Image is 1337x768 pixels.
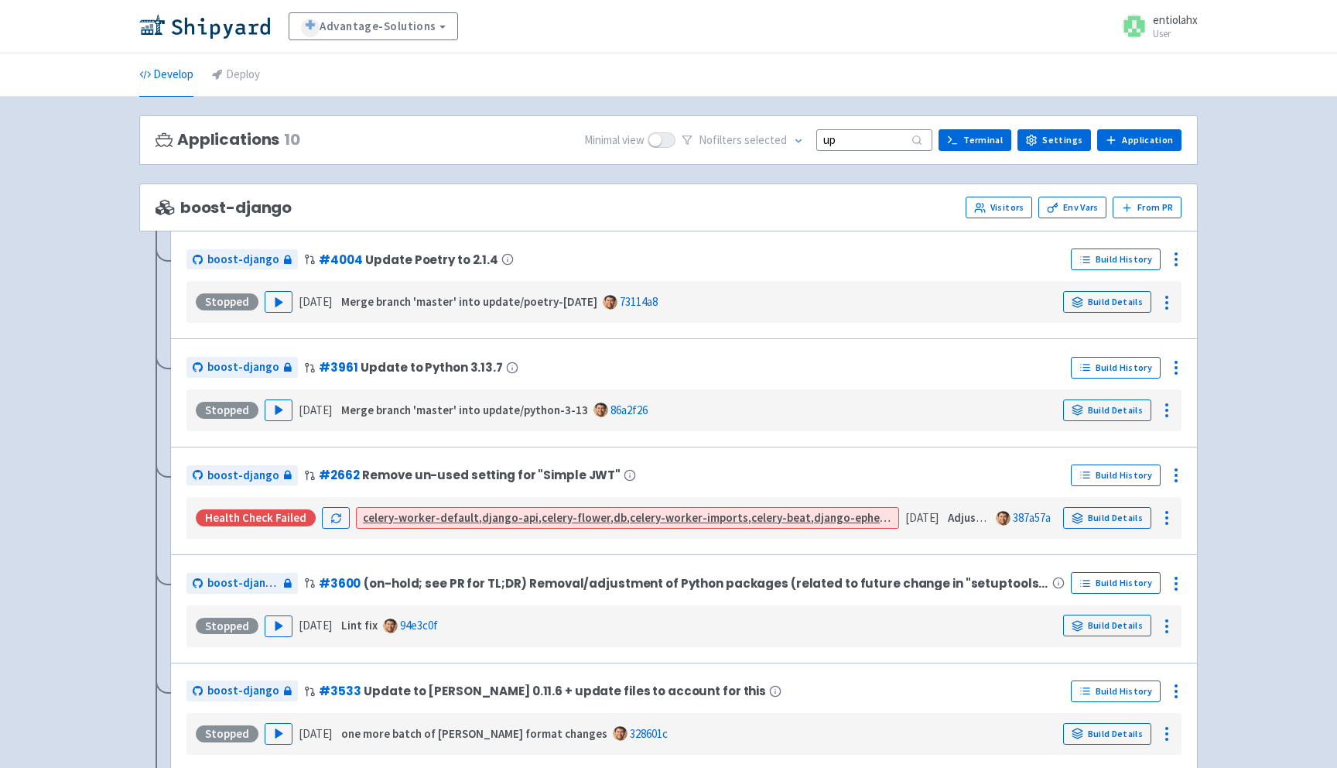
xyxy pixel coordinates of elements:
a: 94e3c0f [400,618,438,633]
a: 86a2f26 [610,403,648,417]
strong: django-ephemeral-init [814,510,932,525]
span: Remove un-used setting for "Simple JWT" [362,468,621,482]
span: boost-django [156,199,292,217]
span: (on-hold; see PR for TL;DR) Removal/adjustment of Python packages (related to future change in "s... [364,577,1049,590]
a: Deploy [212,53,260,97]
strong: celery-flower [542,510,610,525]
time: [DATE] [299,403,332,417]
a: Build Details [1063,507,1151,529]
span: Minimal view [584,132,645,149]
a: boost-django [186,681,298,701]
a: 73114a8 [620,294,658,309]
div: Stopped [196,618,258,635]
span: Update to Python 3.13.7 [361,361,502,374]
a: Build History [1071,681,1161,702]
a: Build History [1071,249,1161,270]
a: boost-django [186,357,298,378]
button: From PR [1113,197,1181,218]
time: [DATE] [299,618,332,633]
small: User [1153,29,1198,39]
a: Advantage-Solutions [289,12,458,40]
time: [DATE] [299,726,332,741]
input: Search... [816,129,932,150]
a: #3600 [319,575,361,591]
a: Env Vars [1038,197,1106,218]
strong: Adjust comment [948,510,1032,525]
strong: celery-worker-imports [630,510,748,525]
span: selected [744,132,787,147]
span: 10 [284,131,300,149]
strong: celery-worker-default [363,510,479,525]
strong: db [614,510,627,525]
a: 328601c [630,726,668,741]
strong: one more batch of [PERSON_NAME] format changes [341,726,607,741]
div: Health check failed [196,509,316,526]
a: celery-worker-default,django-api,celery-flower,db,celery-worker-imports,celery-beat,django-epheme... [363,510,1100,525]
a: #2662 [319,467,359,483]
a: Application [1097,129,1181,151]
button: Play [265,291,292,313]
a: Build Details [1063,615,1151,636]
span: entiolahx [1153,12,1198,27]
a: Build History [1071,572,1161,594]
span: No filter s [699,132,787,149]
span: Update Poetry to 2.1.4 [365,253,498,266]
div: Stopped [196,293,258,310]
button: Play [265,615,292,637]
a: boost-django [186,249,298,270]
div: Stopped [196,402,258,419]
a: #3533 [319,683,361,699]
strong: Lint fix [341,618,378,633]
a: Settings [1017,129,1091,151]
a: Visitors [966,197,1032,218]
button: Play [265,399,292,421]
a: Develop [139,53,193,97]
strong: Merge branch 'master' into update/python-3-13 [341,403,588,417]
h3: Applications [156,131,300,149]
a: Build History [1071,465,1161,486]
a: #3961 [319,359,357,375]
span: boost-django [207,682,279,700]
a: Build Details [1063,291,1151,313]
a: boost-django [186,465,298,486]
span: boost-django [207,358,279,376]
strong: django-api [482,510,539,525]
strong: celery-beat [751,510,811,525]
a: boost-django [186,573,298,594]
strong: Merge branch 'master' into update/poetry-[DATE] [341,294,597,309]
span: boost-django [207,251,279,269]
time: [DATE] [299,294,332,309]
a: Build Details [1063,723,1151,745]
time: [DATE] [905,510,939,525]
a: Build Details [1063,399,1151,421]
div: Stopped [196,725,258,742]
a: entiolahx User [1113,14,1198,39]
img: Shipyard logo [139,14,270,39]
a: Terminal [939,129,1011,151]
a: 387a57a [1013,510,1051,525]
a: Build History [1071,357,1161,379]
span: boost-django [207,467,279,485]
span: Update to [PERSON_NAME] 0.11.6 + update files to account for this [364,684,766,698]
a: #4004 [319,252,362,268]
button: Play [265,723,292,745]
span: boost-django [207,574,279,592]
